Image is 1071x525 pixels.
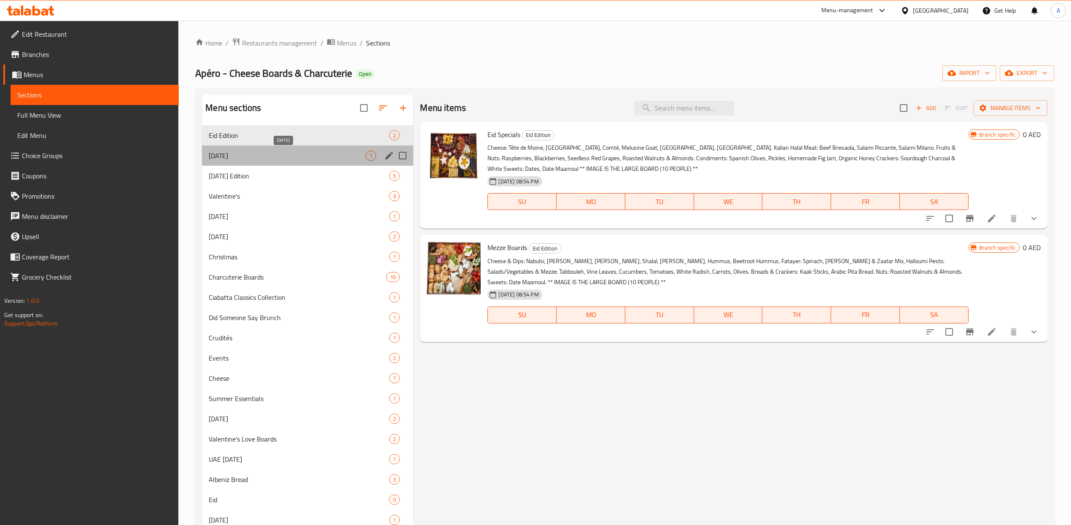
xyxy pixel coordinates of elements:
span: Valentine's Love Boards [209,434,389,444]
span: 1 [390,334,399,342]
div: items [389,353,400,363]
span: Version: [4,295,25,306]
div: UAE [DATE]1 [202,449,413,469]
span: 1 [366,152,376,160]
span: 1 [390,516,399,524]
a: Promotions [3,186,179,206]
span: Apéro - Cheese Boards & Charcuterie [195,64,352,83]
span: [DATE] Edition [209,171,389,181]
span: 1 [390,293,399,302]
div: Menu-management [821,5,873,16]
h6: 0 AED [1023,242,1041,253]
button: import [942,65,996,81]
a: Restaurants management [232,38,317,48]
div: [DATE]1edit [202,145,413,166]
span: Sections [366,38,390,48]
div: [DATE]2 [202,226,413,247]
button: WE [694,307,763,323]
span: Eid [209,495,389,505]
button: MO [557,307,625,323]
span: Cheese [209,373,389,383]
span: Eid Edition [209,130,389,140]
span: Eid Specials [487,128,520,141]
div: items [389,191,400,201]
span: [DATE] 08:54 PM [495,178,542,186]
span: 1 [390,253,399,261]
span: SU [491,196,553,208]
a: Sections [11,85,179,105]
span: Valentine's [209,191,389,201]
h2: Menu sections [205,102,261,114]
div: Did Someone Say Brunch1 [202,307,413,328]
span: Eid Edition [522,130,554,140]
div: items [389,312,400,323]
div: items [389,333,400,343]
div: Cheese7 [202,368,413,388]
div: New Year's Eve [209,211,389,221]
div: items [389,252,400,262]
h2: Menu items [420,102,466,114]
span: 2 [390,415,399,423]
span: [DATE] [209,211,389,221]
span: Branches [22,49,172,59]
div: items [389,414,400,424]
a: Edit Menu [11,125,179,145]
div: Events2 [202,348,413,368]
span: Grocery Checklist [22,272,172,282]
span: 3 [390,192,399,200]
span: Select section [895,99,912,117]
button: TH [762,193,831,210]
button: SA [900,193,969,210]
span: Promotions [22,191,172,201]
span: MO [560,309,622,321]
span: Charcuterie Boards [209,272,386,282]
span: 2 [390,435,399,443]
span: 5 [390,172,399,180]
div: Christmas1 [202,247,413,267]
span: Menus [24,70,172,80]
div: UAE National Day [209,454,389,464]
button: edit [383,149,396,162]
span: Coupons [22,171,172,181]
button: sort-choices [920,322,940,342]
span: Restaurants management [242,38,317,48]
button: TU [625,307,694,323]
button: TU [625,193,694,210]
span: Menu disclaimer [22,211,172,221]
span: TH [766,196,828,208]
span: Select to update [940,210,958,227]
span: [DATE] [209,515,389,525]
li: / [226,38,229,48]
button: delete [1004,208,1024,229]
span: Select section first [939,102,974,115]
span: Summer Essentials [209,393,389,404]
a: Upsell [3,226,179,247]
div: Eid Edition [529,243,561,253]
button: Add [912,102,939,115]
span: Coverage Report [22,252,172,262]
span: Ciabatta Classics Collection [209,292,389,302]
svg: Show Choices [1029,213,1039,223]
span: Branch specific [976,131,1019,139]
a: Menus [327,38,356,48]
span: [DATE] [209,151,366,161]
div: [DATE]2 [202,409,413,429]
span: Events [209,353,389,363]
span: SA [903,196,965,208]
a: Edit menu item [987,213,997,223]
span: 1 [390,314,399,322]
span: UAE [DATE] [209,454,389,464]
span: Menus [337,38,356,48]
a: Support.OpsPlatform [4,318,58,329]
button: MO [557,193,625,210]
div: Crudités [209,333,389,343]
div: Christmas [209,252,389,262]
div: Crudités1 [202,328,413,348]
span: 3 [390,476,399,484]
